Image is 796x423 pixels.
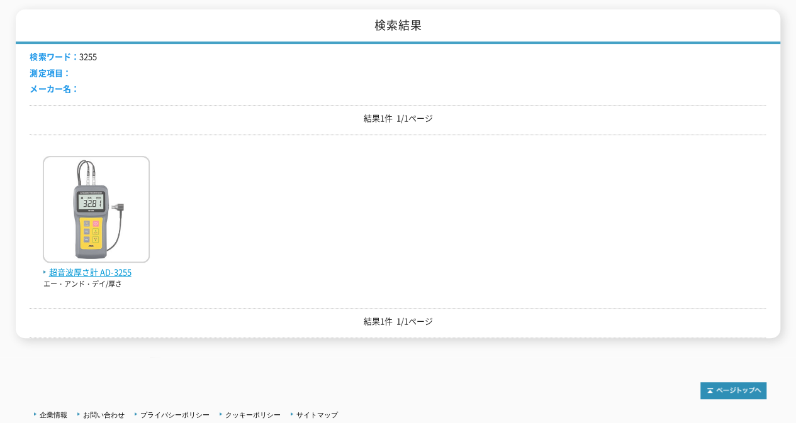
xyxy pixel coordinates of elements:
span: 超音波厚さ計 AD-3255 [43,266,150,279]
img: AD-3255 [43,156,150,266]
span: 検索ワード： [30,50,79,62]
span: 測定項目： [30,67,70,79]
h1: 検索結果 [16,9,780,44]
a: 企業情報 [40,411,67,419]
a: プライバシーポリシー [140,411,210,419]
span: メーカー名： [30,82,79,94]
p: 結果1件 1/1ページ [30,112,766,125]
a: サイトマップ [296,411,338,419]
img: トップページへ [700,382,766,399]
p: 結果1件 1/1ページ [30,315,766,328]
a: クッキーポリシー [225,411,281,419]
a: 超音波厚さ計 AD-3255 [43,253,150,279]
p: エー・アンド・デイ/厚さ [43,279,150,290]
a: お問い合わせ [83,411,125,419]
li: 3255 [30,50,96,63]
